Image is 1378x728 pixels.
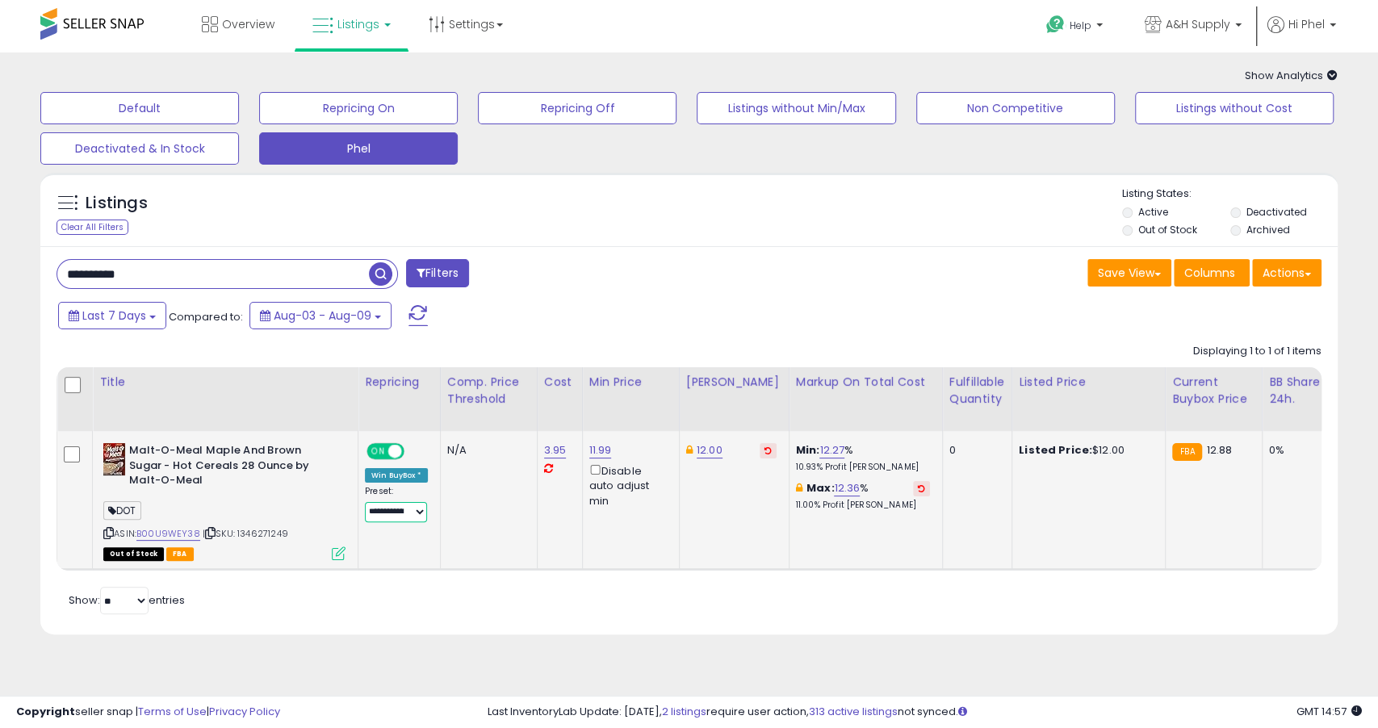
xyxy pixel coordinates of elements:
button: Phel [259,132,458,165]
span: Aug-03 - Aug-09 [274,308,371,324]
i: Revert to store-level Max Markup [918,484,925,492]
button: Columns [1174,259,1250,287]
div: seller snap | | [16,705,280,720]
div: Repricing [365,374,434,391]
div: BB Share 24h. [1269,374,1328,408]
button: Deactivated & In Stock [40,132,239,165]
strong: Copyright [16,704,75,719]
div: 0% [1269,443,1322,458]
p: Listing States: [1122,186,1338,202]
div: 0 [949,443,999,458]
a: 313 active listings [808,704,897,719]
span: FBA [166,547,194,561]
span: Help [1070,19,1091,32]
label: Archived [1246,223,1289,236]
div: Cost [544,374,576,391]
div: Clear All Filters [57,220,128,235]
button: Listings without Min/Max [697,92,895,124]
button: Last 7 Days [58,302,166,329]
div: ASIN: [103,443,346,559]
span: Compared to: [169,309,243,324]
span: Show: entries [69,592,185,608]
label: Deactivated [1246,205,1306,219]
button: Actions [1252,259,1321,287]
th: The percentage added to the cost of goods (COGS) that forms the calculator for Min & Max prices. [789,367,942,431]
span: Last 7 Days [82,308,146,324]
div: Comp. Price Threshold [447,374,530,408]
a: 11.99 [589,442,612,458]
a: 12.27 [819,442,844,458]
div: Preset: [365,486,428,522]
div: % [796,443,930,473]
i: This overrides the store level Dynamic Max Price for this listing [686,445,693,455]
span: Listings [337,16,379,32]
div: $12.00 [1019,443,1153,458]
i: Get Help [1045,15,1066,35]
span: Show Analytics [1245,68,1338,83]
span: Hi Phel [1288,16,1325,32]
span: OFF [402,445,428,458]
b: Max: [806,480,835,496]
span: 12.88 [1206,442,1232,458]
i: Revert to store-level Dynamic Max Price [764,446,772,454]
a: 2 listings [661,704,706,719]
div: Fulfillable Quantity [949,374,1005,408]
b: Malt-O-Meal Maple And Brown Sugar - Hot Cereals 28 Ounce by Malt-O-Meal [129,443,325,492]
p: 10.93% Profit [PERSON_NAME] [796,462,930,473]
i: This overrides the store level max markup for this listing [796,483,802,493]
label: Out of Stock [1138,223,1197,236]
span: ON [368,445,388,458]
div: Win BuyBox * [365,468,428,483]
label: Active [1138,205,1168,219]
button: Repricing Off [478,92,676,124]
span: Columns [1184,265,1235,281]
button: Repricing On [259,92,458,124]
div: Displaying 1 to 1 of 1 items [1193,344,1321,359]
small: FBA [1172,443,1202,461]
div: Min Price [589,374,672,391]
button: Save View [1087,259,1171,287]
span: All listings that are currently out of stock and unavailable for purchase on Amazon [103,547,164,561]
a: Hi Phel [1267,16,1336,52]
b: Min: [796,442,820,458]
div: Listed Price [1019,374,1158,391]
span: | SKU: 1346271249 [203,527,288,540]
a: 12.00 [697,442,723,458]
div: Current Buybox Price [1172,374,1255,408]
a: 12.36 [834,480,860,496]
div: Title [99,374,351,391]
span: Overview [222,16,274,32]
button: Default [40,92,239,124]
div: % [796,481,930,511]
a: Help [1033,2,1119,52]
p: 11.00% Profit [PERSON_NAME] [796,500,930,511]
div: Markup on Total Cost [796,374,936,391]
div: Disable auto adjust min [589,462,667,508]
img: 51DMqKZCkML._SL40_.jpg [103,443,125,475]
div: Last InventoryLab Update: [DATE], require user action, not synced. [487,705,1362,720]
button: Non Competitive [916,92,1115,124]
a: 3.95 [544,442,567,458]
a: Terms of Use [138,704,207,719]
a: Privacy Policy [209,704,280,719]
button: Filters [406,259,469,287]
a: B00U9WEY38 [136,527,200,541]
button: Aug-03 - Aug-09 [249,302,392,329]
div: [PERSON_NAME] [686,374,782,391]
span: DOT [103,501,141,520]
div: N/A [447,443,525,458]
span: 2025-08-17 14:57 GMT [1296,704,1362,719]
h5: Listings [86,192,148,215]
span: A&H Supply [1166,16,1230,32]
b: Listed Price: [1019,442,1092,458]
button: Listings without Cost [1135,92,1334,124]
